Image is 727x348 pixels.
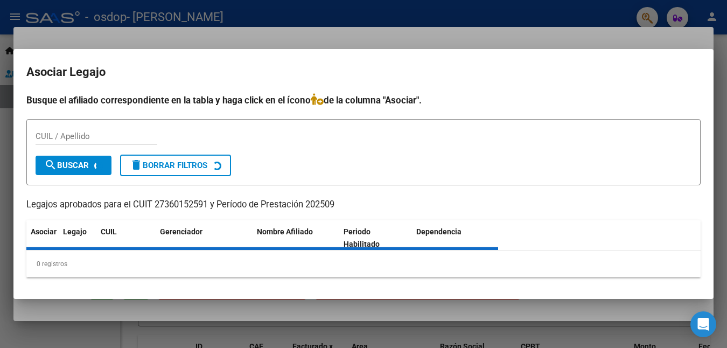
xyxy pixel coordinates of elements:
[101,227,117,236] span: CUIL
[416,227,462,236] span: Dependencia
[160,227,202,236] span: Gerenciador
[412,220,499,256] datatable-header-cell: Dependencia
[36,156,111,175] button: Buscar
[26,220,59,256] datatable-header-cell: Asociar
[59,220,96,256] datatable-header-cell: Legajo
[253,220,339,256] datatable-header-cell: Nombre Afiliado
[44,161,89,170] span: Buscar
[130,161,207,170] span: Borrar Filtros
[690,311,716,337] div: Open Intercom Messenger
[344,227,380,248] span: Periodo Habilitado
[26,62,701,82] h2: Asociar Legajo
[63,227,87,236] span: Legajo
[257,227,313,236] span: Nombre Afiliado
[156,220,253,256] datatable-header-cell: Gerenciador
[26,198,701,212] p: Legajos aprobados para el CUIT 27360152591 y Período de Prestación 202509
[339,220,412,256] datatable-header-cell: Periodo Habilitado
[130,158,143,171] mat-icon: delete
[120,155,231,176] button: Borrar Filtros
[26,93,701,107] h4: Busque el afiliado correspondiente en la tabla y haga click en el ícono de la columna "Asociar".
[96,220,156,256] datatable-header-cell: CUIL
[44,158,57,171] mat-icon: search
[26,250,701,277] div: 0 registros
[31,227,57,236] span: Asociar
